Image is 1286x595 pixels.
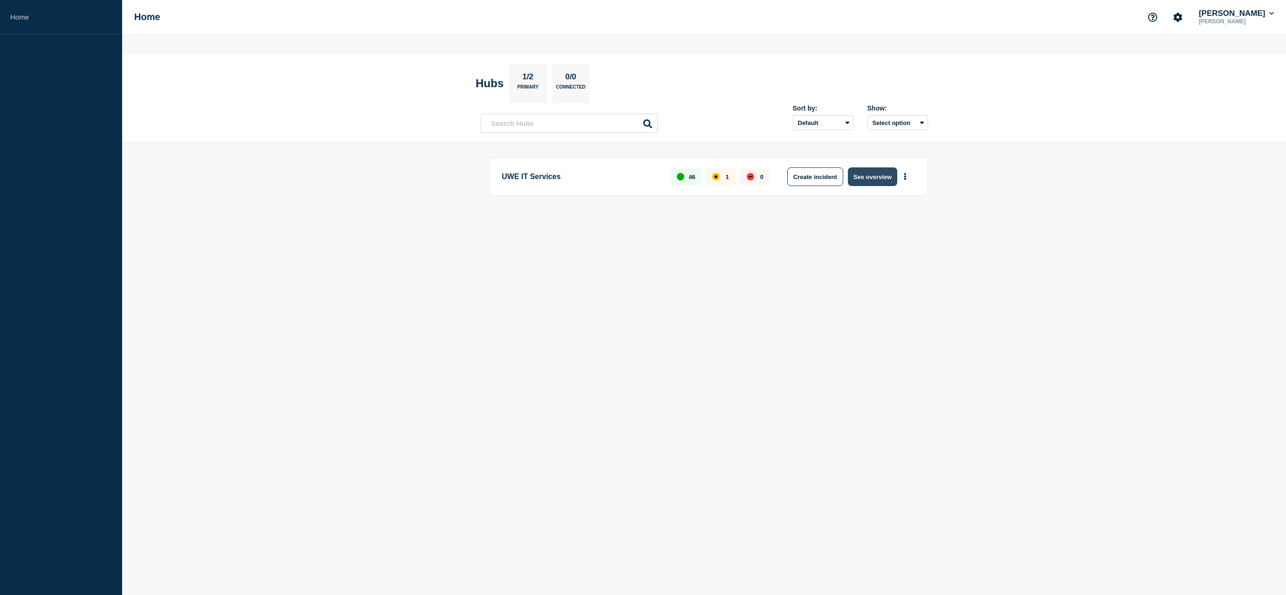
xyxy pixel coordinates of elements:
[476,77,504,90] h2: Hubs
[688,173,695,180] p: 46
[519,72,537,84] p: 1/2
[1168,7,1188,27] button: Account settings
[1143,7,1162,27] button: Support
[517,84,539,94] p: Primary
[134,12,160,22] h1: Home
[793,104,853,112] div: Sort by:
[760,173,763,180] p: 0
[481,114,658,133] input: Search Hubs
[677,173,684,180] div: up
[787,167,843,186] button: Create incident
[1197,18,1276,25] p: [PERSON_NAME]
[1197,9,1276,18] button: [PERSON_NAME]
[793,115,853,130] select: Sort by
[556,84,585,94] p: Connected
[848,167,897,186] button: See overview
[502,167,661,186] p: UWE IT Services
[747,173,754,180] div: down
[726,173,729,180] p: 1
[867,104,928,112] div: Show:
[562,72,580,84] p: 0/0
[899,168,911,186] button: More actions
[712,173,720,180] div: affected
[867,115,928,130] button: Select option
